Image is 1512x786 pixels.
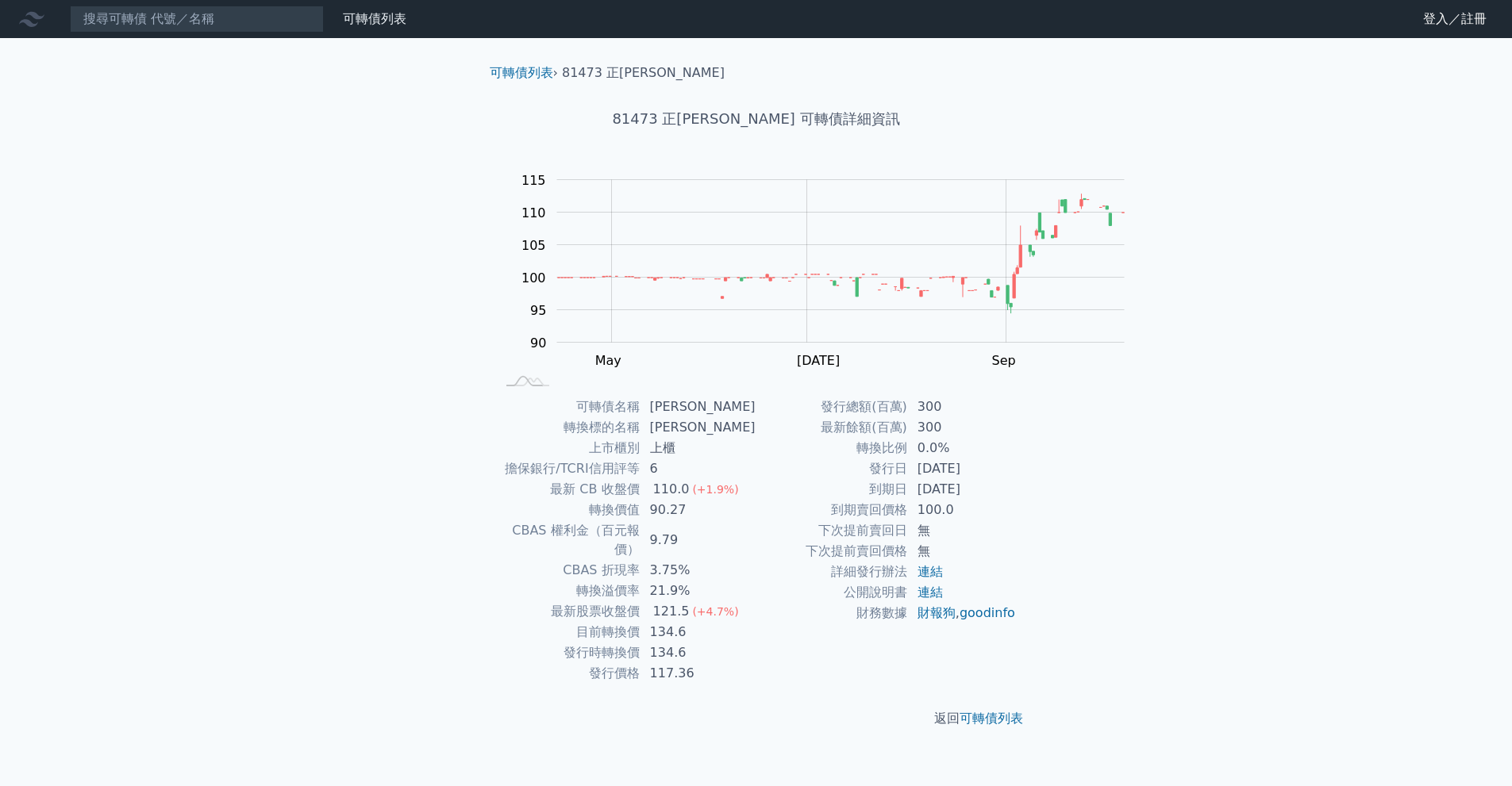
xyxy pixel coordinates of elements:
tspan: 100 [521,270,546,286]
td: CBAS 折現率 [496,560,641,581]
tspan: 95 [530,303,546,318]
a: goodinfo [960,605,1015,620]
td: 3.75% [641,560,756,581]
td: 最新 CB 收盤價 [496,479,641,500]
td: 發行日 [756,458,908,479]
td: 擔保銀行/TCRI信用評等 [496,458,641,479]
td: 最新餘額(百萬) [756,417,908,438]
td: 9.79 [641,520,756,560]
tspan: 110 [521,205,546,220]
td: 無 [908,541,1017,562]
a: 財報狗 [918,605,956,620]
td: CBAS 權利金（百元報價） [496,520,641,560]
td: 轉換溢價率 [496,581,641,601]
a: 登入／註冊 [1410,6,1499,32]
iframe: Chat Widget [1433,710,1512,786]
tspan: 90 [530,335,546,351]
td: 到期賣回價格 [756,500,908,520]
td: , [908,603,1017,623]
td: 財務數據 [756,603,908,623]
td: 目前轉換價 [496,622,641,642]
td: 無 [908,520,1017,541]
a: 連結 [918,564,943,579]
tspan: [DATE] [797,353,840,368]
li: › [490,63,558,82]
g: Chart [514,173,1148,369]
tspan: 115 [521,173,546,188]
td: 發行價格 [496,663,641,684]
td: 到期日 [756,479,908,500]
td: 上市櫃別 [496,438,641,458]
a: 可轉債列表 [490,65,553,80]
a: 可轉債列表 [343,11,406,26]
td: 90.27 [641,500,756,520]
div: 121.5 [650,602,693,621]
td: 134.6 [641,622,756,642]
tspan: 105 [521,238,546,253]
td: 21.9% [641,581,756,601]
td: 轉換比例 [756,438,908,458]
td: 0.0% [908,438,1017,458]
td: 轉換價值 [496,500,641,520]
p: 返回 [477,709,1036,728]
span: (+4.7%) [692,605,738,618]
td: 詳細發行辦法 [756,562,908,582]
td: 下次提前賣回日 [756,520,908,541]
td: 134.6 [641,642,756,663]
td: [DATE] [908,458,1017,479]
a: 可轉債列表 [960,711,1023,726]
input: 搜尋可轉債 代號／名稱 [70,6,324,33]
td: 下次提前賣回價格 [756,541,908,562]
td: [PERSON_NAME] [641,417,756,438]
td: 發行時轉換價 [496,642,641,663]
tspan: May [595,353,621,368]
a: 連結 [918,585,943,600]
td: [PERSON_NAME] [641,397,756,417]
h1: 81473 正[PERSON_NAME] 可轉債詳細資訊 [477,108,1036,130]
span: (+1.9%) [692,483,738,496]
div: 110.0 [650,480,693,499]
td: 轉換標的名稱 [496,417,641,438]
td: 發行總額(百萬) [756,397,908,417]
td: 公開說明書 [756,582,908,603]
td: [DATE] [908,479,1017,500]
td: 可轉債名稱 [496,397,641,417]
td: 300 [908,397,1017,417]
tspan: Sep [992,353,1016,368]
li: 81473 正[PERSON_NAME] [562,63,725,82]
td: 300 [908,417,1017,438]
td: 上櫃 [641,438,756,458]
td: 最新股票收盤價 [496,601,641,622]
td: 117.36 [641,663,756,684]
td: 100.0 [908,500,1017,520]
td: 6 [641,458,756,479]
